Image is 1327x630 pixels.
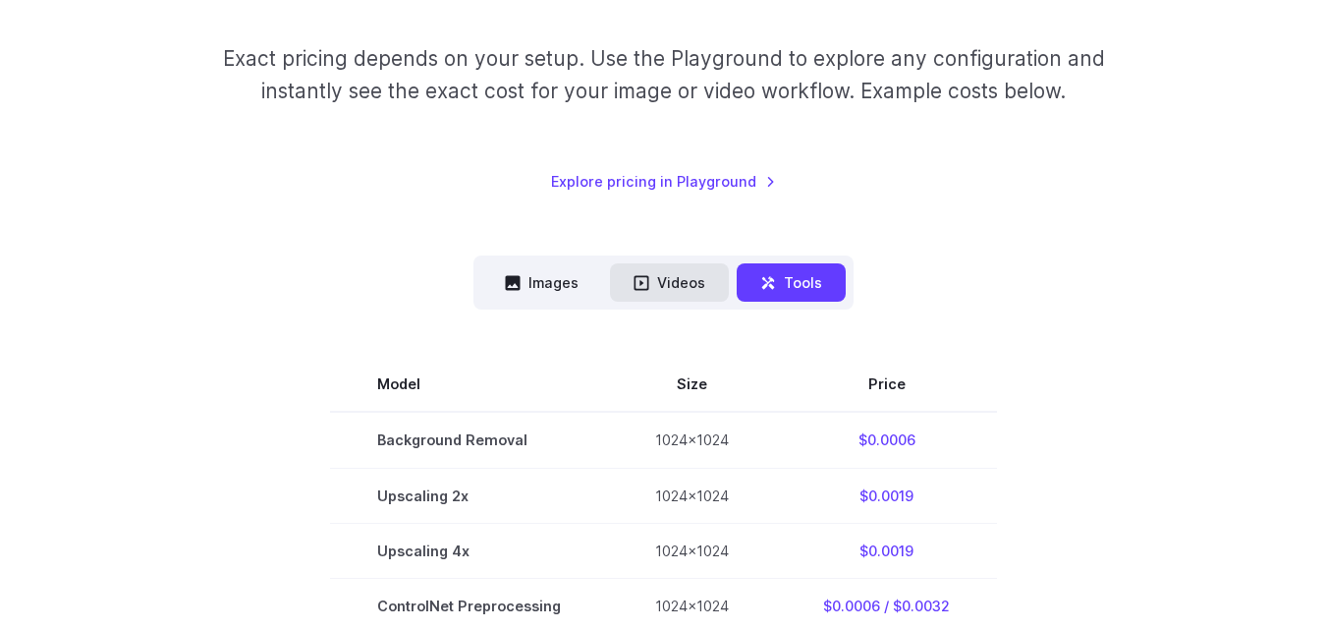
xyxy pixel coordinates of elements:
td: 1024x1024 [608,412,776,468]
button: Tools [737,263,846,302]
td: $0.0006 [776,412,997,468]
th: Model [330,357,608,412]
button: Videos [610,263,729,302]
td: 1024x1024 [608,523,776,578]
td: Background Removal [330,412,608,468]
td: $0.0019 [776,468,997,523]
th: Price [776,357,997,412]
a: Explore pricing in Playground [551,170,776,193]
button: Images [481,263,602,302]
td: 1024x1024 [608,468,776,523]
th: Size [608,357,776,412]
p: Exact pricing depends on your setup. Use the Playground to explore any configuration and instantl... [215,42,1111,108]
td: Upscaling 2x [330,468,608,523]
td: Upscaling 4x [330,523,608,578]
td: $0.0019 [776,523,997,578]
